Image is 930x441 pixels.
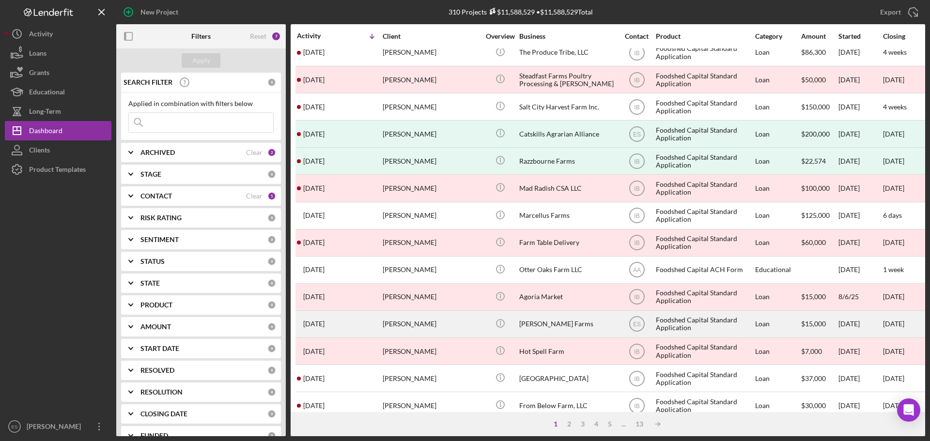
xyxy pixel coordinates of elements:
[634,375,639,382] text: IB
[838,338,882,364] div: [DATE]
[656,67,753,92] div: Foodshed Capital Standard Application
[192,53,210,68] div: Apply
[656,338,753,364] div: Foodshed Capital Standard Application
[883,184,904,192] time: [DATE]
[5,63,111,82] button: Grants
[838,148,882,174] div: [DATE]
[383,365,480,391] div: [PERSON_NAME]
[883,211,902,219] time: 6 days
[519,393,616,418] div: From Below Farm, LLC
[303,402,325,410] time: 2025-07-25 20:21
[303,212,325,219] time: 2025-08-21 15:21
[755,338,800,364] div: Loan
[656,230,753,256] div: Foodshed Capital Standard Application
[29,160,86,182] div: Product Templates
[24,417,87,439] div: [PERSON_NAME]
[5,121,111,140] a: Dashboard
[883,48,907,56] time: 4 weeks
[116,2,188,22] button: New Project
[755,121,800,147] div: Loan
[29,121,62,143] div: Dashboard
[5,140,111,160] a: Clients
[383,32,480,40] div: Client
[883,157,904,165] div: [DATE]
[383,40,480,65] div: [PERSON_NAME]
[29,102,61,123] div: Long-Term
[755,67,800,92] div: Loan
[603,420,617,428] div: 5
[140,410,187,418] b: CLOSING DATE
[519,40,616,65] div: The Produce Tribe, LLC
[191,32,211,40] b: Filters
[838,121,882,147] div: [DATE]
[482,32,518,40] div: Overview
[838,67,882,92] div: [DATE]
[897,398,920,422] div: Open Intercom Messenger
[267,279,276,288] div: 0
[12,424,18,429] text: ES
[267,410,276,418] div: 0
[634,158,639,165] text: IB
[303,48,325,56] time: 2025-09-16 17:39
[29,63,49,85] div: Grants
[267,322,276,331] div: 0
[267,388,276,396] div: 0
[303,239,325,246] time: 2025-08-19 01:07
[303,348,325,355] time: 2025-07-31 00:09
[140,301,172,309] b: PRODUCT
[617,420,631,428] div: ...
[519,365,616,391] div: [GEOGRAPHIC_DATA]
[383,284,480,310] div: [PERSON_NAME]
[140,170,161,178] b: STAGE
[549,420,562,428] div: 1
[29,24,53,46] div: Activity
[656,94,753,120] div: Foodshed Capital Standard Application
[801,211,830,219] span: $125,000
[267,235,276,244] div: 0
[634,49,639,56] text: IB
[5,82,111,102] a: Educational
[383,230,480,256] div: [PERSON_NAME]
[383,338,480,364] div: [PERSON_NAME]
[801,175,837,201] div: $100,000
[801,393,837,418] div: $30,000
[801,284,837,310] div: $15,000
[303,103,325,111] time: 2025-09-10 13:50
[801,319,826,328] span: $15,000
[838,365,882,391] div: [DATE]
[634,104,639,110] text: IB
[883,347,904,355] time: [DATE]
[128,100,274,107] div: Applied in combination with filters below
[383,94,480,120] div: [PERSON_NAME]
[250,32,266,40] div: Reset
[383,257,480,283] div: [PERSON_NAME]
[267,431,276,440] div: 0
[634,185,639,192] text: IB
[519,338,616,364] div: Hot Spell Farm
[755,284,800,310] div: Loan
[755,94,800,120] div: Loan
[634,76,639,83] text: IB
[883,292,904,301] time: [DATE]
[267,344,276,353] div: 0
[140,432,168,440] b: FUNDED
[801,148,837,174] div: $22,574
[140,149,175,156] b: ARCHIVED
[883,401,904,410] time: [DATE]
[634,348,639,355] text: IB
[634,294,639,301] text: IB
[838,94,882,120] div: [DATE]
[267,148,276,157] div: 2
[5,102,111,121] a: Long-Term
[633,267,640,274] text: AA
[880,2,901,22] div: Export
[519,175,616,201] div: Mad Radish CSA LLC
[271,31,281,41] div: 7
[755,230,800,256] div: Loan
[5,160,111,179] button: Product Templates
[519,121,616,147] div: Catskills Agrarian Alliance
[656,32,753,40] div: Product
[383,148,480,174] div: [PERSON_NAME]
[267,78,276,87] div: 0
